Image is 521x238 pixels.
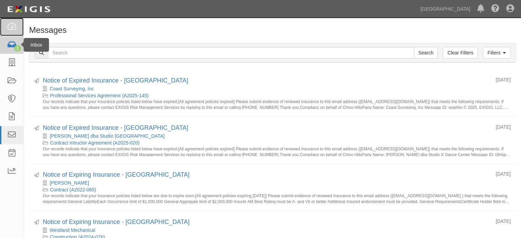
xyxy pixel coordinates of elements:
[24,38,49,52] div: Inbox
[43,77,188,84] a: Notice of Expired Insurance - [GEOGRAPHIC_DATA]
[443,47,477,59] a: Clear Filters
[43,146,511,157] small: Our records indicate that your insurance policies listed below have expired:[All agreement polici...
[50,180,89,186] a: [PERSON_NAME]
[496,124,511,130] div: [DATE]
[43,85,511,92] div: Coast Surveying, Inc
[34,79,39,84] i: Sent
[43,76,491,85] div: Notice of Expired Insurance - Chino Hills
[491,5,499,13] i: Help Center - Complianz
[43,124,491,133] div: Notice of Expired Insurance - Chino Hills
[496,171,511,177] div: [DATE]
[43,186,511,193] div: Contract (A2022-065)
[43,218,189,225] a: Notice of Expiring Insurance - [GEOGRAPHIC_DATA]
[43,99,511,110] small: Our records indicate that your insurance policies listed below have expired:[All agreement polici...
[417,2,474,16] a: [GEOGRAPHIC_DATA]
[50,227,95,233] a: Westland Mechanical
[43,171,491,179] div: Notice of Expiring Insurance - Chino Hills
[34,173,39,178] i: Sent
[496,76,511,83] div: [DATE]
[34,220,39,225] i: Sent
[43,179,511,186] div: Bradford Brown
[43,218,491,227] div: Notice of Expiring Insurance - Chino Hills
[5,3,52,15] img: logo-5460c22ac91f19d4615b14bd174203de0afe785f0fc80cf4dbbc73dc1793850b.png
[43,133,511,139] div: Katherine Abrego Cortines dba Studio K Dance Center
[414,47,438,59] input: Search
[50,187,96,192] a: Contract (A2022-065)
[50,140,139,146] a: Contract Intructor Agreement (A2025-020)
[29,26,516,35] h1: Messages
[43,92,511,99] div: Professional Services Agreement (A2025-145)
[43,139,511,146] div: Contract Intructor Agreement (A2025-020)
[34,126,39,131] i: Sent
[43,171,189,178] a: Notice of Expiring Insurance - [GEOGRAPHIC_DATA]
[43,124,188,131] a: Notice of Expired Insurance - [GEOGRAPHIC_DATA]
[14,45,21,51] div: 1
[50,93,149,98] a: Professional Services Agreement (A2025-145)
[483,47,510,59] a: Filters
[50,86,94,91] a: Coast Surveying, Inc
[43,193,511,204] small: Our records indicate that your insurance policies listed below are due to expire soon:[All agreem...
[496,218,511,225] div: [DATE]
[43,227,511,234] div: Westland Mechanical
[48,47,414,59] input: Search
[50,133,165,139] a: [PERSON_NAME] dba Studio [GEOGRAPHIC_DATA]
